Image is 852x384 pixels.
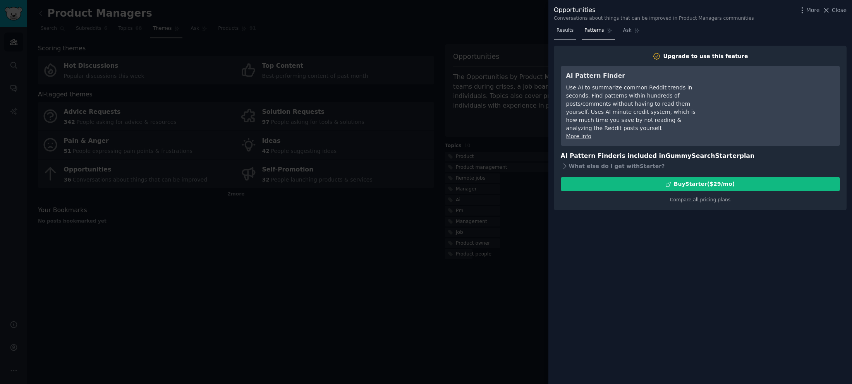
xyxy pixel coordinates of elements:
a: Results [554,24,576,40]
iframe: YouTube video player [718,71,835,129]
div: Buy Starter ($ 29 /mo ) [674,180,735,188]
button: Close [822,6,847,14]
a: More info [566,133,591,139]
div: What else do I get with Starter ? [561,161,840,171]
h3: AI Pattern Finder [566,71,708,81]
span: Ask [623,27,632,34]
div: Opportunities [554,5,754,15]
h3: AI Pattern Finder is included in plan [561,151,840,161]
span: Results [557,27,574,34]
a: Compare all pricing plans [670,197,730,202]
a: Patterns [582,24,615,40]
span: GummySearch Starter [665,152,739,159]
span: More [806,6,820,14]
div: Conversations about things that can be improved in Product Managers communities [554,15,754,22]
span: Close [832,6,847,14]
div: Upgrade to use this feature [663,52,748,60]
button: BuyStarter($29/mo) [561,177,840,191]
button: More [798,6,820,14]
span: Patterns [584,27,604,34]
a: Ask [620,24,642,40]
div: Use AI to summarize common Reddit trends in seconds. Find patterns within hundreds of posts/comme... [566,84,708,132]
